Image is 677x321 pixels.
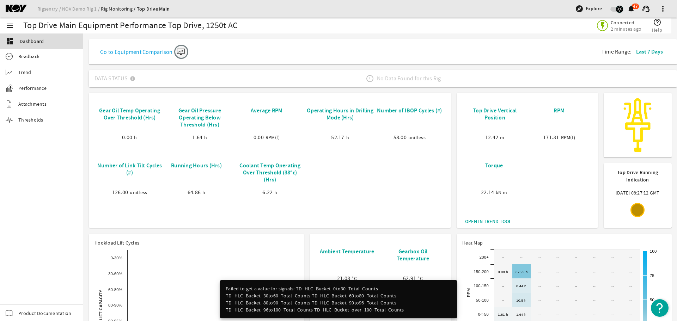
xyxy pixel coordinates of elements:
mat-icon: explore [575,5,584,13]
b: Running Hours (Hrs) [171,162,222,169]
text: 0-30% [110,256,122,260]
text: -- [556,284,559,288]
span: Heat Map [462,240,483,246]
div: Top Drive Main Equipment Performance Top Drive, 1250t AC [23,22,238,29]
span: 2 minutes ago [611,26,641,32]
span: °C [418,275,423,282]
b: Average RPM [251,107,283,114]
b: Number of Link Tilt Cycles (#) [97,162,162,176]
text: 10.5 h [516,298,526,302]
span: 62.91 [403,275,416,282]
span: kN.m [496,189,507,196]
button: 47 [627,5,635,13]
span: [DATE] 08:27:12 GMT [616,189,660,197]
span: h [346,134,349,141]
text: 0<-50 [478,312,489,316]
span: h [202,189,205,196]
span: 58.00 [394,134,407,141]
text: -- [611,284,614,288]
text: -- [575,298,577,302]
div: No Data Found for this Rig [360,69,447,88]
a: NOV Demo Rig 1 [62,6,101,12]
text: 50-100 [476,298,489,302]
span: Dashboard [20,38,44,45]
text: -- [593,298,596,302]
text: 30-60% [108,272,122,276]
text: 200+ [480,255,489,259]
text: -- [611,313,614,316]
text: 1.64 h [516,313,526,316]
text: -- [538,284,541,288]
text: -- [629,284,632,288]
text: -- [556,270,559,274]
span: Trend [18,69,31,76]
div: Failed to get a value for signals: TD_HLC_Bucket_0to30_Total_Counts TD_HLC_Bucket_30to60_Total_Co... [220,280,454,318]
text: -- [502,255,504,259]
b: Gearbox Oil Temperature [397,248,429,262]
b: Top Drive Vertical Position [473,107,517,121]
a: Go to Equipment Comparison [100,43,187,57]
span: 0.00 [254,134,264,141]
span: 22.14 [481,189,494,196]
span: 1.64 [192,134,202,141]
span: 126.00 [112,189,128,196]
span: OPEN IN TREND TOOL [465,218,511,225]
text: -- [593,284,596,288]
span: Explore [586,5,602,12]
text: -- [593,270,596,274]
text: -- [629,255,632,259]
span: unitless [408,134,426,141]
span: 6.22 [262,189,273,196]
span: RPM(f) [266,134,280,141]
text: -- [629,298,632,302]
img: rigsentry-icon-topdrive.png [609,98,666,152]
span: Product Documentation [18,310,71,317]
text: 80-90% [108,303,122,307]
text: -- [611,270,614,274]
text: -- [575,313,577,316]
text: 75 [650,273,654,278]
text: -- [502,298,504,302]
text: 37.29 h [516,270,527,274]
text: 100 [650,249,657,253]
mat-icon: support_agent [642,5,650,13]
span: h [204,134,207,141]
text: -- [556,298,559,302]
span: unitless [130,189,147,196]
a: Top Drive Main [137,6,170,12]
b: Gear Oil Pressure Operating Below Threshold (Hrs) [178,107,221,128]
button: Last 7 Days [633,45,666,58]
span: Attachments [18,100,47,107]
b: Gear Oil Temp Operating Over Threshold (Hrs) [99,107,160,121]
text: -- [593,255,596,259]
text: -- [556,313,559,316]
button: Open Resource Center [651,299,669,317]
span: 171.31 [543,134,559,141]
span: 52.17 [331,134,344,141]
b: Operating Hours in Drilling Mode (Hrs) [307,107,373,121]
text: -- [538,255,541,259]
button: Explore [572,3,605,14]
b: Ambient Temperature [320,248,374,255]
text: 0.08 h [498,270,508,274]
text: -- [611,255,614,259]
b: Coolant Temp Operating Over Threshold (38°c) (Hrs) [239,162,300,183]
b: Last 7 Days [636,48,663,55]
text: -- [502,284,504,288]
span: RPM(f) [561,134,575,141]
span: m [500,134,504,141]
text: 100-150 [474,284,489,288]
text: 8.44 h [516,284,526,288]
span: Help [652,26,662,33]
button: more_vert [654,0,671,17]
span: h [134,134,137,141]
span: 12.42 [485,134,498,141]
span: Connected [611,19,641,26]
span: 21.08 [337,275,350,282]
button: OPEN IN TREND TOOL [462,215,514,228]
text: -- [575,255,577,259]
mat-expansion-panel-header: Data StatusNo Data Found for this Rig [89,70,677,87]
div: Time Range: [602,45,671,58]
text: 50 [650,298,654,302]
text: -- [575,284,577,288]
